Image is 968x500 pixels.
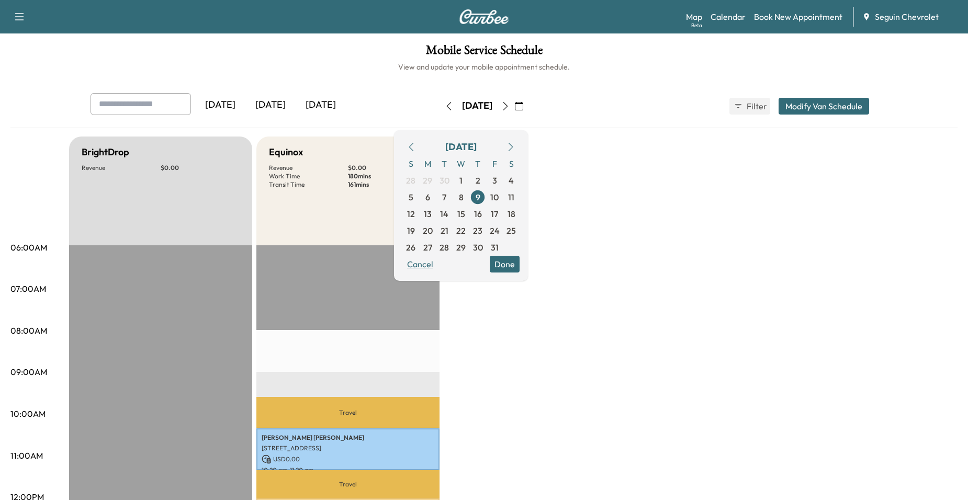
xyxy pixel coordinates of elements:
div: [DATE] [296,93,346,117]
p: Travel [256,397,440,428]
span: T [436,155,453,172]
h6: View and update your mobile appointment schedule. [10,62,958,72]
h5: Equinox [269,145,303,160]
p: [PERSON_NAME] [PERSON_NAME] [262,434,434,442]
span: S [503,155,520,172]
p: 161 mins [348,180,427,189]
p: 06:00AM [10,241,47,254]
span: 18 [508,208,515,220]
span: S [402,155,419,172]
p: 09:00AM [10,366,47,378]
span: 30 [473,241,483,254]
span: 27 [423,241,432,254]
p: Transit Time [269,180,348,189]
p: $ 0.00 [161,164,240,172]
div: [DATE] [445,140,477,154]
div: [DATE] [195,93,245,117]
span: 7 [442,191,446,203]
span: 16 [474,208,482,220]
h5: BrightDrop [82,145,129,160]
span: 29 [423,174,432,187]
span: 5 [409,191,413,203]
span: 30 [440,174,449,187]
span: 8 [459,191,464,203]
span: 13 [424,208,432,220]
span: 28 [440,241,449,254]
h1: Mobile Service Schedule [10,44,958,62]
span: 28 [406,174,415,187]
a: MapBeta [686,10,702,23]
button: Cancel [402,256,438,272]
p: USD 0.00 [262,454,434,464]
p: 08:00AM [10,324,47,337]
button: Filter [729,98,770,115]
span: 29 [456,241,466,254]
span: T [469,155,486,172]
div: [DATE] [245,93,296,117]
span: 14 [440,208,448,220]
p: 11:00AM [10,449,43,462]
p: Revenue [82,164,161,172]
p: [STREET_ADDRESS] [262,444,434,452]
a: Book New Appointment [754,10,842,23]
a: Calendar [711,10,746,23]
span: 6 [425,191,430,203]
span: 17 [491,208,498,220]
span: 15 [457,208,465,220]
img: Curbee Logo [459,9,509,24]
span: 11 [508,191,514,203]
div: [DATE] [462,99,492,112]
span: 24 [490,224,500,237]
span: 26 [406,241,415,254]
span: 23 [473,224,482,237]
span: 1 [459,174,463,187]
span: 9 [476,191,480,203]
p: Travel [256,470,440,498]
p: Work Time [269,172,348,180]
span: 31 [491,241,499,254]
p: 10:20 am - 11:20 am [262,466,434,474]
span: 3 [492,174,497,187]
span: 25 [506,224,516,237]
div: Beta [691,21,702,29]
span: 4 [509,174,514,187]
button: Done [490,256,520,272]
p: 180 mins [348,172,427,180]
span: F [486,155,503,172]
span: 10 [490,191,499,203]
button: Modify Van Schedule [779,98,869,115]
span: M [419,155,436,172]
span: 2 [476,174,480,187]
span: W [453,155,469,172]
span: 12 [407,208,415,220]
span: 19 [407,224,415,237]
span: 22 [456,224,466,237]
span: 21 [441,224,448,237]
p: Revenue [269,164,348,172]
span: 20 [423,224,433,237]
p: $ 0.00 [348,164,427,172]
p: 10:00AM [10,407,46,420]
span: Filter [747,100,766,112]
span: Seguin Chevrolet [875,10,939,23]
p: 07:00AM [10,282,46,295]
